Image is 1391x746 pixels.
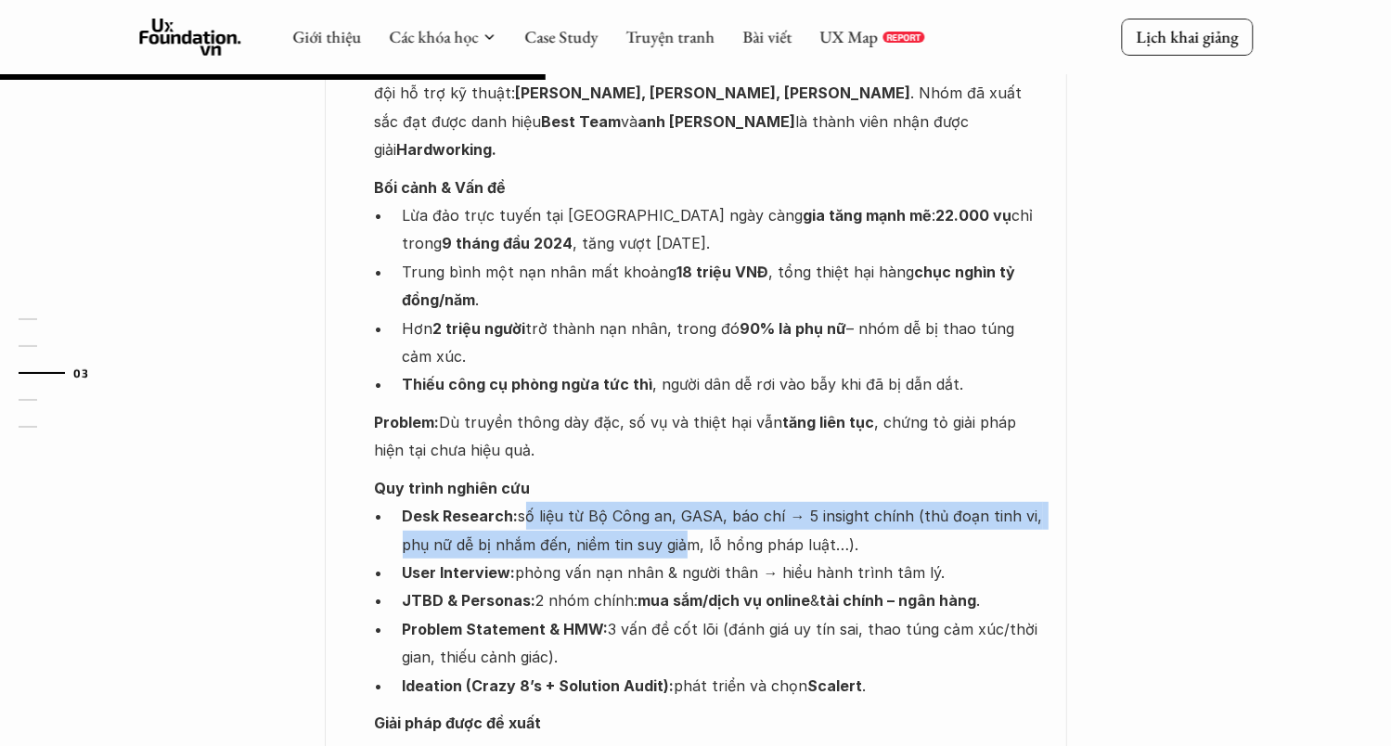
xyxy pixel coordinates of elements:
p: 3 vấn đề cốt lõi (đánh giá uy tín sai, thao túng cảm xúc/thời gian, thiếu cảnh giác). [403,615,1049,672]
a: Truyện tranh [625,26,715,47]
a: Lịch khai giảng [1121,19,1253,55]
strong: Thiếu công cụ phòng ngừa tức thì [403,375,653,393]
strong: Scalert [808,676,863,695]
strong: gia tăng mạnh mẽ [804,206,933,225]
strong: 18 triệu VNĐ [677,263,769,281]
p: Dù truyền thông dày đặc, số vụ và thiệt hại vẫn , chứng tỏ giải pháp hiện tại chưa hiệu quả. [375,408,1049,465]
strong: Hardworking. [397,140,497,159]
strong: Desk Research: [403,507,519,525]
strong: Problem Statement & HMW: [403,620,609,638]
strong: Bối cảnh & Vấn đề [375,178,507,197]
a: Các khóa học [389,26,478,47]
strong: User Interview: [403,563,516,582]
p: Trung bình một nạn nhân mất khoảng , tổng thiệt hại hàng . [403,258,1049,315]
strong: 2 triệu người [433,319,526,338]
strong: 22.000 vụ [936,206,1012,225]
strong: [PERSON_NAME], [PERSON_NAME], [PERSON_NAME] [516,84,911,102]
a: Bài viết [742,26,792,47]
p: 2 nhóm chính: & . [403,586,1049,614]
strong: Best Team [542,112,622,131]
p: , người dân dễ rơi vào bẫy khi đã bị dẫn dắt. [403,370,1049,398]
p: REPORT [886,32,921,43]
a: 03 [19,362,107,384]
strong: tài chính – ngân hàng [820,591,977,610]
strong: Giải pháp được đề xuất [375,714,542,732]
a: Case Study [524,26,598,47]
a: UX Map [819,26,878,47]
p: Case study được biên soạn dựa trên đồ án tốt nghiệp của gồm các thành viên cùng với đội hỗ trợ kỹ... [375,23,1049,164]
a: REPORT [882,32,924,43]
p: phát triển và chọn . [403,672,1049,700]
strong: tăng liên tục [783,413,875,431]
p: Hơn trở thành nạn nhân, trong đó – nhóm dễ bị thao túng cảm xúc. [403,315,1049,371]
strong: mua sắm/dịch vụ online [638,591,811,610]
p: phỏng vấn nạn nhân & người thân → hiểu hành trình tâm lý. [403,559,1049,586]
strong: anh [PERSON_NAME] [638,112,796,131]
strong: 03 [73,367,88,379]
strong: 9 tháng đầu 2024 [443,234,573,252]
a: Giới thiệu [292,26,361,47]
p: Lịch khai giảng [1136,26,1238,47]
p: Lừa đảo trực tuyến tại [GEOGRAPHIC_DATA] ngày càng : chỉ trong , tăng vượt [DATE]. [403,201,1049,258]
strong: Ideation (Crazy 8’s + Solution Audit): [403,676,675,695]
strong: JTBD & Personas: [403,591,536,610]
strong: 90% là phụ nữ [741,319,847,338]
strong: Quy trình nghiên cứu [375,479,531,497]
p: số liệu từ Bộ Công an, GASA, báo chí → 5 insight chính (thủ đoạn tinh vi, phụ nữ dễ bị nhắm đến, ... [403,502,1049,559]
strong: Problem: [375,413,440,431]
